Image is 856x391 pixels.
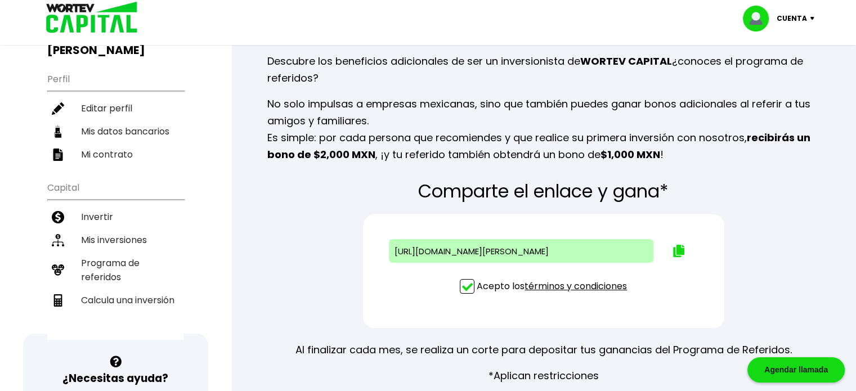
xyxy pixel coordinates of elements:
[418,181,669,201] p: Comparte el enlace y gana*
[52,102,64,115] img: editar-icon.952d3147.svg
[47,251,184,289] a: Programa de referidos
[267,96,820,163] p: No solo impulsas a empresas mexicanas, sino que también puedes ganar bonos adicionales al referir...
[52,125,64,138] img: datos-icon.10cf9172.svg
[47,143,184,166] a: Mi contrato
[525,280,627,293] a: términos y condiciones
[777,10,807,27] p: Cuenta
[47,42,145,58] b: [PERSON_NAME]
[47,289,184,312] a: Calcula una inversión
[52,234,64,246] img: inversiones-icon.6695dc30.svg
[52,264,64,276] img: recomiendanos-icon.9b8e9327.svg
[47,66,184,166] ul: Perfil
[807,17,822,20] img: icon-down
[580,54,672,68] b: WORTEV CAPITAL
[47,29,184,57] h3: Buen día,
[47,120,184,143] a: Mis datos bancarios
[52,294,64,307] img: calculadora-icon.17d418c4.svg
[52,211,64,223] img: invertir-icon.b3b967d7.svg
[488,367,599,384] p: *Aplican restricciones
[47,175,184,340] ul: Capital
[295,341,792,358] p: Al finalizar cada mes, se realiza un corte para depositar tus ganancias del Programa de Referidos.
[62,370,168,386] h3: ¿Necesitas ayuda?
[47,205,184,228] a: Invertir
[47,97,184,120] a: Editar perfil
[47,228,184,251] a: Mis inversiones
[477,279,627,293] p: Acepto los
[600,147,660,161] b: $1,000 MXN
[267,53,820,87] p: Descubre los beneficios adicionales de ser un inversionista de ¿conoces el programa de referidos?
[747,357,845,383] div: Agendar llamada
[743,6,777,32] img: profile-image
[52,149,64,161] img: contrato-icon.f2db500c.svg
